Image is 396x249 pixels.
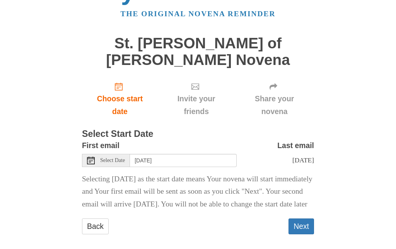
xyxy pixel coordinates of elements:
[166,92,227,118] span: Invite your friends
[277,139,314,152] label: Last email
[292,156,314,164] span: [DATE]
[82,173,314,211] p: Selecting [DATE] as the start date means Your novena will start immediately and Your first email ...
[100,158,125,163] span: Select Date
[242,92,306,118] span: Share your novena
[158,76,235,122] div: Click "Next" to confirm your start date first.
[82,76,158,122] a: Choose start date
[288,218,314,234] button: Next
[235,76,314,122] div: Click "Next" to confirm your start date first.
[82,139,119,152] label: First email
[82,129,314,139] h3: Select Start Date
[82,35,314,68] h1: St. [PERSON_NAME] of [PERSON_NAME] Novena
[130,154,237,167] input: Use the arrow keys to pick a date
[121,10,276,18] a: The original novena reminder
[90,92,150,118] span: Choose start date
[82,218,109,234] a: Back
